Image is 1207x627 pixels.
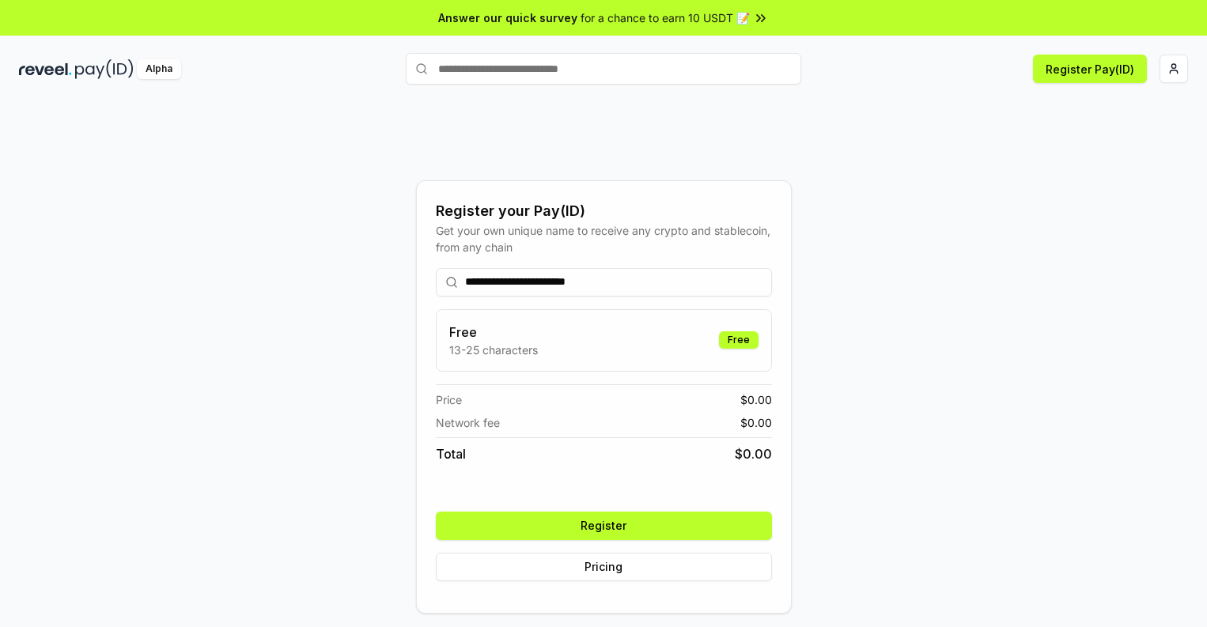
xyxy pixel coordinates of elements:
[438,9,577,26] span: Answer our quick survey
[449,342,538,358] p: 13-25 characters
[436,222,772,255] div: Get your own unique name to receive any crypto and stablecoin, from any chain
[436,512,772,540] button: Register
[740,391,772,408] span: $ 0.00
[740,414,772,431] span: $ 0.00
[719,331,759,349] div: Free
[735,444,772,463] span: $ 0.00
[436,414,500,431] span: Network fee
[75,59,134,79] img: pay_id
[436,391,462,408] span: Price
[19,59,72,79] img: reveel_dark
[436,200,772,222] div: Register your Pay(ID)
[137,59,181,79] div: Alpha
[449,323,538,342] h3: Free
[1033,55,1147,83] button: Register Pay(ID)
[436,553,772,581] button: Pricing
[436,444,466,463] span: Total
[581,9,750,26] span: for a chance to earn 10 USDT 📝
